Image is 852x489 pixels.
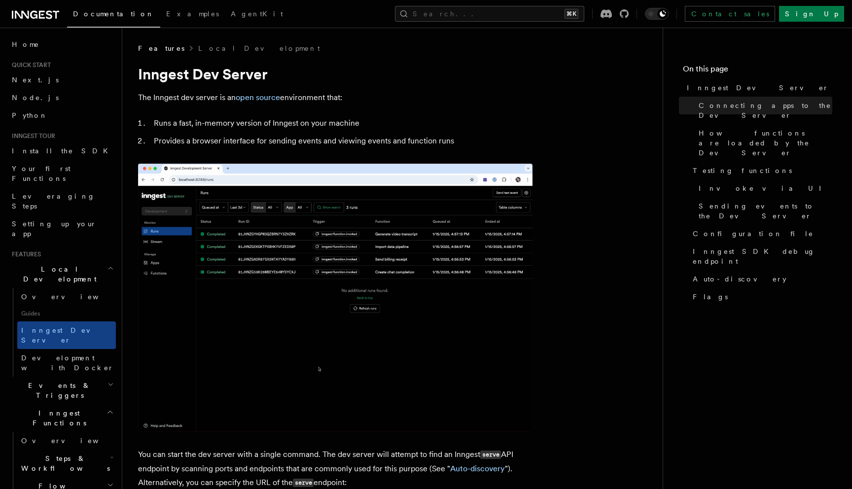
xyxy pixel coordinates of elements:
a: Inngest Dev Server [17,321,116,349]
a: Your first Functions [8,160,116,187]
a: Python [8,106,116,124]
a: open source [236,93,280,102]
span: Inngest SDK debug endpoint [693,246,832,266]
a: Connecting apps to the Dev Server [695,97,832,124]
span: Your first Functions [12,165,71,182]
code: serve [293,479,314,487]
button: Events & Triggers [8,377,116,404]
span: Install the SDK [12,147,114,155]
li: Runs a fast, in-memory version of Inngest on your machine [151,116,532,130]
span: Quick start [8,61,51,69]
span: Next.js [12,76,59,84]
span: Documentation [73,10,154,18]
button: Inngest Functions [8,404,116,432]
a: AgentKit [225,3,289,27]
span: Node.js [12,94,59,102]
code: serve [480,451,501,459]
span: Features [138,43,184,53]
a: How functions are loaded by the Dev Server [695,124,832,162]
span: Examples [166,10,219,18]
span: Features [8,250,41,258]
a: Inngest Dev Server [683,79,832,97]
a: Development with Docker [17,349,116,377]
span: Sending events to the Dev Server [699,201,832,221]
h4: On this page [683,63,832,79]
a: Invoke via UI [695,179,832,197]
span: How functions are loaded by the Dev Server [699,128,832,158]
span: Overview [21,437,123,445]
a: Leveraging Steps [8,187,116,215]
span: Steps & Workflows [17,454,110,473]
span: Configuration file [693,229,814,239]
kbd: ⌘K [565,9,578,19]
li: Provides a browser interface for sending events and viewing events and function runs [151,134,532,148]
a: Contact sales [685,6,775,22]
a: Configuration file [689,225,832,243]
a: Sending events to the Dev Server [695,197,832,225]
span: Testing functions [693,166,792,175]
a: Local Development [198,43,320,53]
span: Auto-discovery [693,274,786,284]
span: Events & Triggers [8,381,107,400]
a: Node.js [8,89,116,106]
a: Sign Up [779,6,844,22]
a: Testing functions [689,162,832,179]
div: Local Development [8,288,116,377]
a: Install the SDK [8,142,116,160]
a: Home [8,35,116,53]
a: Examples [160,3,225,27]
span: Home [12,39,39,49]
span: Inngest Dev Server [21,326,106,344]
span: Local Development [8,264,107,284]
a: Next.js [8,71,116,89]
span: Inngest tour [8,132,55,140]
a: Overview [17,288,116,306]
span: Inngest Functions [8,408,106,428]
button: Search...⌘K [395,6,584,22]
button: Local Development [8,260,116,288]
button: Steps & Workflows [17,450,116,477]
h1: Inngest Dev Server [138,65,532,83]
span: Development with Docker [21,354,114,372]
span: AgentKit [231,10,283,18]
span: Invoke via UI [699,183,830,193]
button: Toggle dark mode [645,8,669,20]
a: Flags [689,288,832,306]
a: Setting up your app [8,215,116,243]
span: Guides [17,306,116,321]
a: Documentation [67,3,160,28]
img: Dev Server Demo [138,164,532,432]
span: Flags [693,292,728,302]
span: Inngest Dev Server [687,83,829,93]
span: Connecting apps to the Dev Server [699,101,832,120]
span: Setting up your app [12,220,97,238]
p: The Inngest dev server is an environment that: [138,91,532,105]
a: Auto-discovery [689,270,832,288]
span: Overview [21,293,123,301]
a: Overview [17,432,116,450]
a: Inngest SDK debug endpoint [689,243,832,270]
a: Auto-discovery [450,464,505,473]
span: Leveraging Steps [12,192,95,210]
span: Python [12,111,48,119]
